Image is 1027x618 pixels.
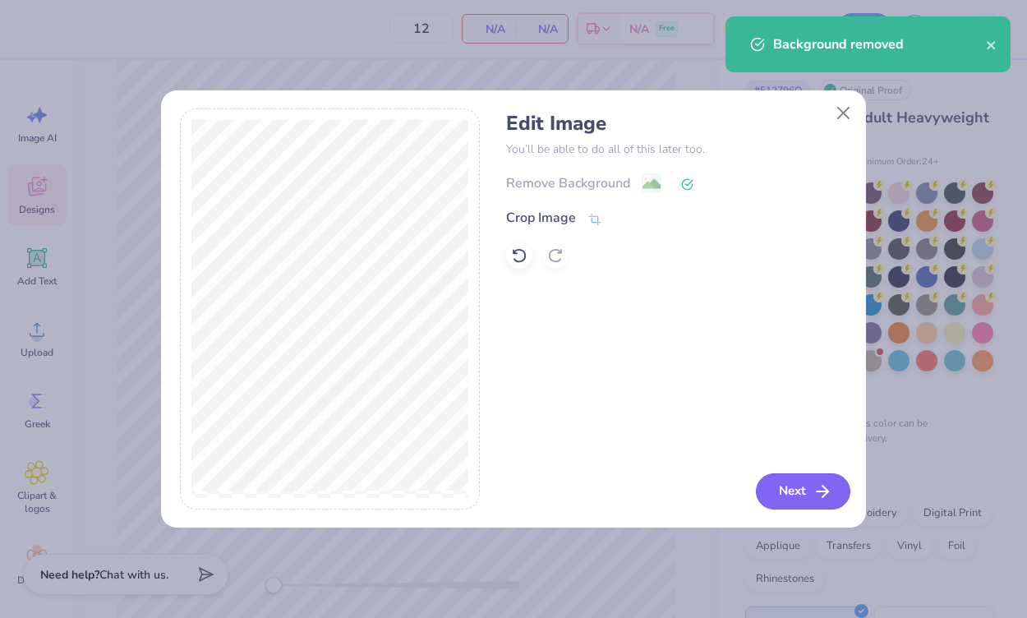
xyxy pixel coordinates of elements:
button: Close [828,97,859,128]
div: Crop Image [506,208,576,228]
p: You’ll be able to do all of this later too. [506,141,847,158]
div: Background removed [773,35,986,54]
h4: Edit Image [506,112,847,136]
button: close [986,35,997,54]
button: Next [756,473,850,510]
